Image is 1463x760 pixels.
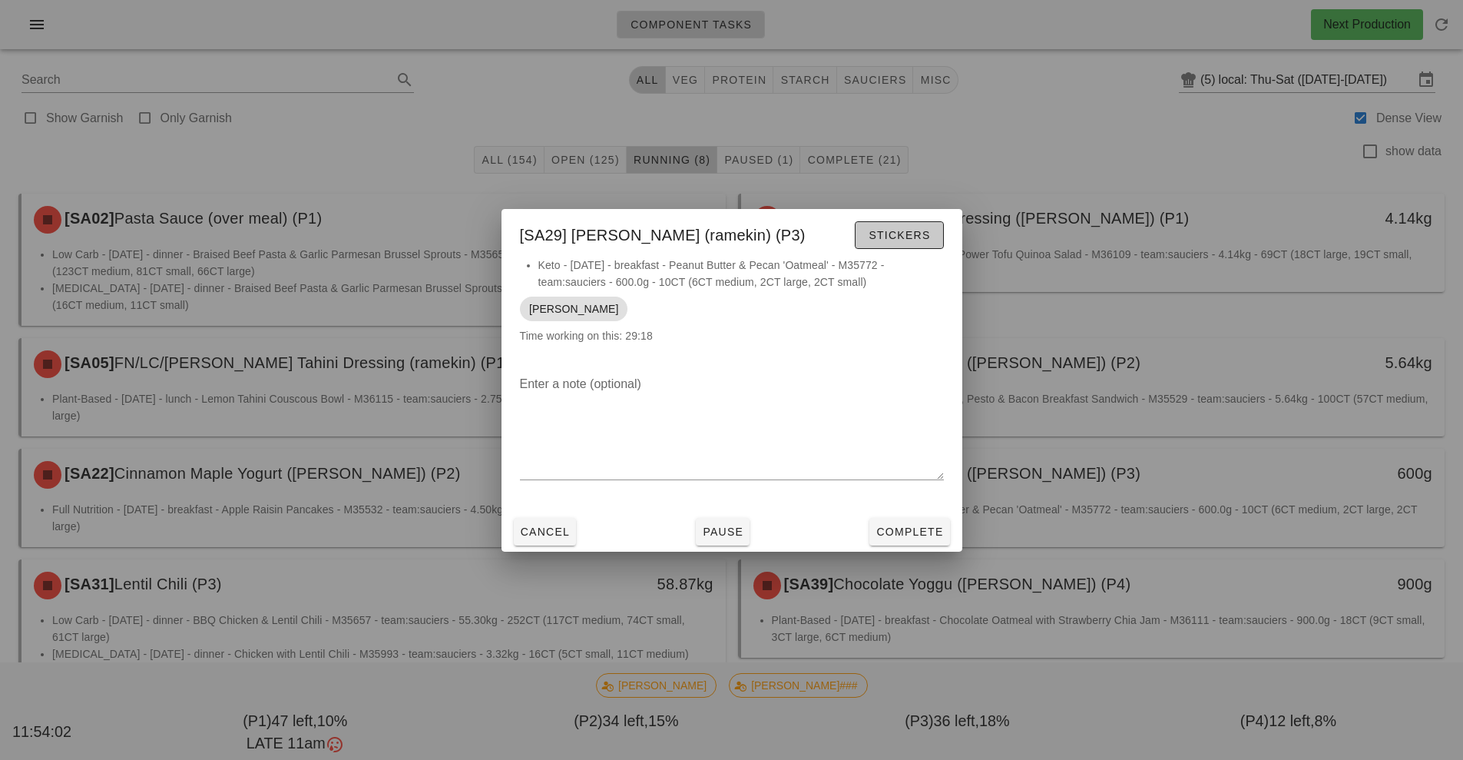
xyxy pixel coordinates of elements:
[869,518,949,546] button: Complete
[529,297,618,321] span: [PERSON_NAME]
[520,526,571,538] span: Cancel
[538,257,944,290] li: Keto - [DATE] - breakfast - Peanut Butter & Pecan 'Oatmeal' - M35772 - team:sauciers - 600.0g - 1...
[696,518,750,546] button: Pause
[501,257,962,360] div: Time working on this: 29:18
[868,229,930,241] span: Stickers
[501,209,962,257] div: [SA29] [PERSON_NAME] (ramekin) (P3)
[514,518,577,546] button: Cancel
[875,526,943,538] span: Complete
[855,221,943,249] button: Stickers
[702,526,743,538] span: Pause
